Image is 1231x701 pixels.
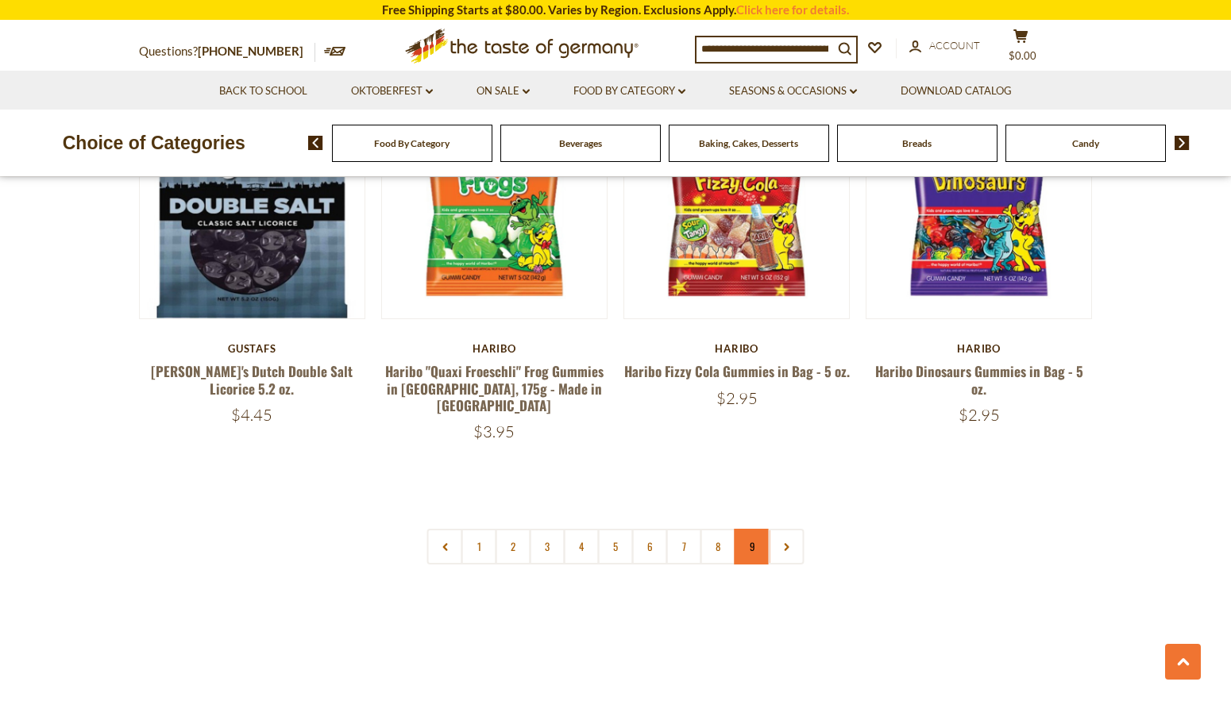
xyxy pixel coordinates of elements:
img: Haribo "Quaxi Froeschli" Frog Gummies in Bag, 175g - Made in Germany [382,94,607,318]
img: Gustaf [140,94,365,318]
span: Account [929,39,980,52]
span: $2.95 [959,405,1000,425]
a: 4 [564,529,600,564]
a: Back to School [219,83,307,100]
a: Click here for details. [736,2,849,17]
a: Haribo Fizzy Cola Gummies in Bag - 5 oz. [624,361,850,381]
a: Beverages [559,137,602,149]
a: 1 [461,529,497,564]
a: [PHONE_NUMBER] [198,44,303,58]
div: Haribo [623,342,850,355]
img: previous arrow [308,136,323,150]
a: 6 [632,529,668,564]
button: $0.00 [997,29,1044,68]
a: Haribo Dinosaurs Gummies in Bag - 5 oz. [875,361,1083,398]
div: Haribo [866,342,1092,355]
a: [PERSON_NAME]'s Dutch Double Salt Licorice 5.2 oz. [151,361,353,398]
a: Baking, Cakes, Desserts [699,137,798,149]
img: Haribo Fizzy Cola Gummies in Bag - 5 oz. [624,94,849,318]
a: Food By Category [374,137,450,149]
a: Breads [902,137,932,149]
a: 9 [735,529,770,564]
a: 3 [530,529,565,564]
p: Questions? [139,41,315,62]
a: Candy [1072,137,1099,149]
a: 2 [496,529,531,564]
a: Food By Category [573,83,685,100]
img: Haribo Dinosaurs Gummies in Bag - 5 oz. [866,94,1091,318]
a: Haribo "Quaxi Froeschli" Frog Gummies in [GEOGRAPHIC_DATA], 175g - Made in [GEOGRAPHIC_DATA] [385,361,604,415]
img: next arrow [1175,136,1190,150]
div: Haribo [381,342,608,355]
span: $0.00 [1009,49,1036,62]
a: Oktoberfest [351,83,433,100]
span: $3.95 [473,422,515,441]
a: Account [909,37,980,55]
a: On Sale [477,83,530,100]
a: 8 [700,529,736,564]
a: 5 [598,529,634,564]
a: 7 [666,529,702,564]
span: $4.45 [231,405,272,425]
span: $2.95 [716,388,758,408]
a: Seasons & Occasions [729,83,857,100]
div: Gustafs [139,342,365,355]
a: Download Catalog [901,83,1012,100]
